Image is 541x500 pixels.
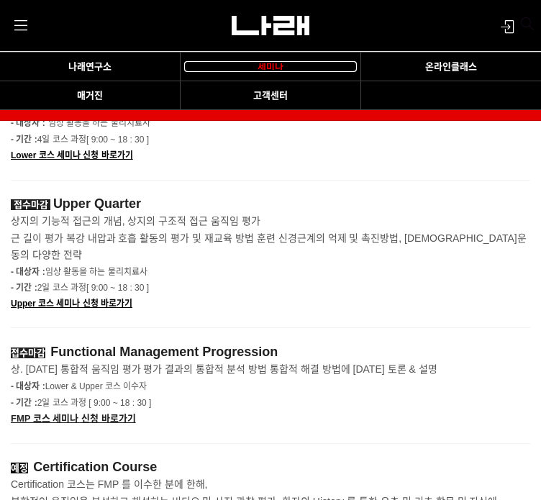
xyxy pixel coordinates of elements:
[11,150,133,160] a: Lower 코스 세미나 신청 바로가기
[11,347,45,358] span: 접수마감
[11,381,147,391] span: Lower & Upper 코스 이수자
[50,345,278,359] span: Functional Management Progression
[48,118,150,128] span: 임상 활동을 하는 물리치료사
[11,283,37,293] strong: - 기간 :
[11,413,136,424] a: FMP 코스 세미나 신청 바로가기
[11,118,45,128] strong: - 대상자 :
[11,135,149,145] span: 4일 코스 과정[ 9:00 ~ 18 : 30 ]
[253,90,288,101] span: 고객센터
[14,199,48,210] span: 접수마감
[11,215,260,227] span: 상지의 기능적 접근의 개념, 상지의 구조적 접근 움직임 평가
[365,61,537,73] a: 온라인클래스
[11,267,147,277] span: 임상 활동을 하는 물리치료사
[425,61,477,72] span: 온라인클래스
[11,463,28,473] span: 예정
[11,232,527,261] span: 근 길이 평가 복강 내압과 호흡 활동의 평가 및 재교육 방법 훈련 신경근계의 억제 및 촉진방법, [DEMOGRAPHIC_DATA]운동의 다양한 전략
[4,90,176,101] a: 매거진
[77,90,103,101] span: 매거진
[11,363,437,375] span: 상. [DATE] 통합적 움직임 평가 평가 결과의 통합적 분석 방법 통합적 해결 방법에 [DATE] 토론 & 설명
[11,135,37,145] strong: - 기간 :
[11,283,149,293] span: 2일 코스 과정[ 9:00 ~ 18 : 30 ]
[68,61,112,72] span: 나래연구소
[184,90,357,101] a: 고객센터
[258,61,283,72] span: 세미나
[11,381,45,391] strong: - 대상자 :
[53,196,141,211] span: Upper Quarter
[11,398,37,408] strong: - 기간 :
[11,398,151,408] span: 2일 코스 과정 [ 9:00 ~ 18 : 30 ]
[4,61,176,73] a: 나래연구소
[11,267,45,277] strong: - 대상자 :
[11,478,207,490] span: Certification 코스는 FMP 를 이수한 분에 한해,
[184,61,357,73] a: 세미나
[33,460,157,474] span: Certification Course
[11,299,132,309] a: Upper 코스 세미나 신청 바로가기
